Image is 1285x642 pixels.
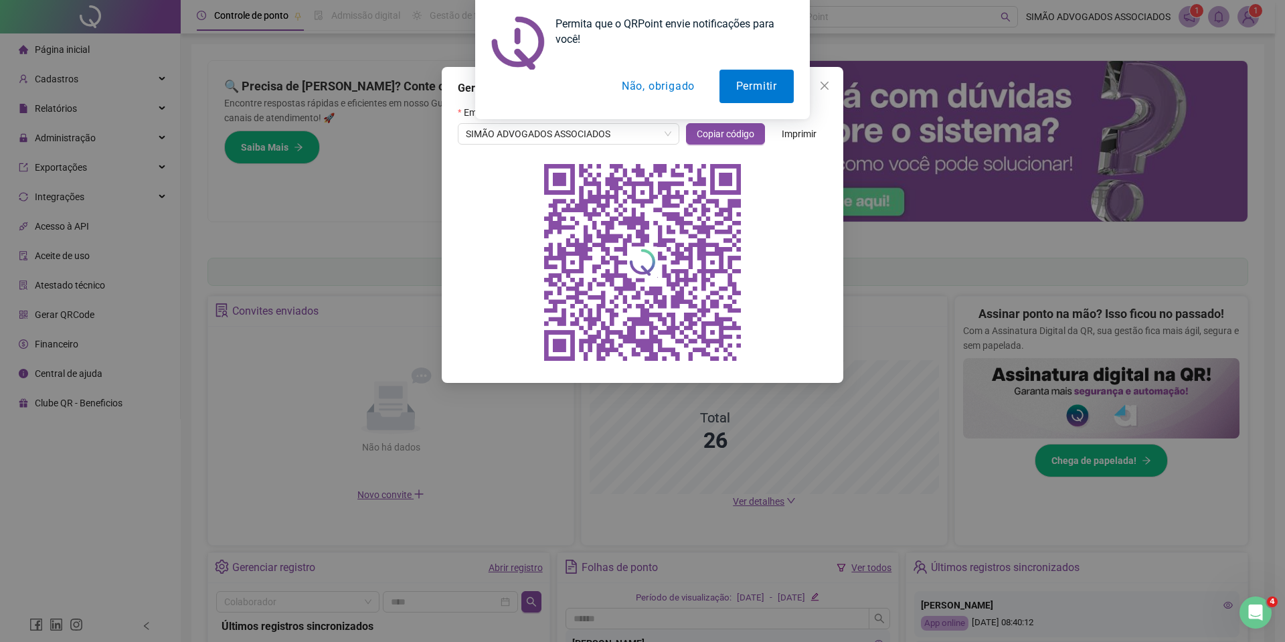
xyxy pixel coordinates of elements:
[782,127,817,141] span: Imprimir
[1267,596,1278,607] span: 4
[1239,596,1272,629] iframe: Intercom live chat
[605,70,711,103] button: Não, obrigado
[686,123,765,145] button: Copiar código
[491,16,545,70] img: notification icon
[719,70,794,103] button: Permitir
[771,123,827,145] button: Imprimir
[535,155,750,370] img: qrcode do empregador
[697,127,754,141] span: Copiar código
[545,16,794,47] div: Permita que o QRPoint envie notificações para você!
[466,124,671,144] span: SIMÃO ADVOGADOS ASSOCIADOS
